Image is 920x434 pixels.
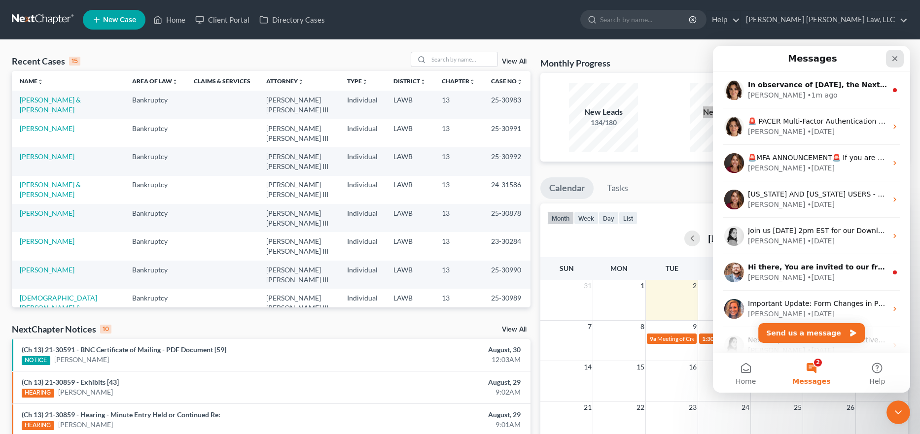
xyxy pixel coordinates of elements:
td: 25-30878 [483,204,531,232]
div: 10 [100,325,111,334]
div: • [DATE] [94,154,122,164]
div: [PERSON_NAME] [35,227,92,237]
td: 25-30991 [483,119,531,147]
td: Bankruptcy [124,176,186,204]
i: unfold_more [298,79,304,85]
span: 22 [636,401,645,413]
a: [PERSON_NAME] [20,266,74,274]
div: • [DATE] [94,117,122,128]
a: Attorneyunfold_more [266,77,304,85]
a: Typeunfold_more [347,77,368,85]
span: 31 [583,280,593,292]
button: list [619,211,637,225]
td: 25-30990 [483,261,531,289]
input: Search by name... [428,52,497,67]
td: Individual [339,232,386,260]
a: (Ch 13) 21-30859 - Hearing - Minute Entry Held or Continued Re: [22,410,220,419]
a: Chapterunfold_more [442,77,475,85]
a: [PERSON_NAME] & [PERSON_NAME] [20,180,81,199]
div: [PERSON_NAME] [35,263,92,273]
span: Help [156,332,172,339]
td: LAWB [386,176,434,204]
td: LAWB [386,119,434,147]
a: [PERSON_NAME] [54,355,109,365]
td: 23-30284 [483,232,531,260]
td: [PERSON_NAME] [PERSON_NAME] III [258,119,339,147]
a: [PERSON_NAME] [58,387,113,397]
div: [PERSON_NAME] [35,154,92,164]
img: Profile image for James [11,217,31,236]
div: 51/150 [690,118,759,128]
span: 7 [587,321,593,333]
div: • [DATE] [94,227,122,237]
div: HEARING [22,421,54,430]
td: 25-30983 [483,91,531,119]
button: Messages [66,307,131,347]
div: August, 30 [361,345,521,355]
input: Search by name... [600,10,690,29]
span: 24 [741,401,750,413]
div: 12:03AM [361,355,521,365]
a: Case Nounfold_more [491,77,523,85]
td: 13 [434,176,483,204]
a: Home [148,11,190,29]
td: [PERSON_NAME] [PERSON_NAME] III [258,91,339,119]
td: [PERSON_NAME] [PERSON_NAME] III [258,176,339,204]
span: Messages [79,332,117,339]
span: 21 [583,401,593,413]
div: New Leads [569,106,638,118]
a: Nameunfold_more [20,77,43,85]
a: View All [502,58,527,65]
span: 1:30p [702,335,717,342]
button: month [547,211,574,225]
td: LAWB [386,261,434,289]
td: 25-30992 [483,147,531,175]
a: [PERSON_NAME] [20,152,74,161]
td: [PERSON_NAME] [PERSON_NAME] III [258,232,339,260]
td: Bankruptcy [124,147,186,175]
td: Individual [339,119,386,147]
td: Individual [339,91,386,119]
a: [PERSON_NAME] [20,209,74,217]
td: 13 [434,204,483,232]
div: • [DATE] [94,263,122,273]
div: [PERSON_NAME] [35,44,92,55]
img: Profile image for Kelly [11,253,31,273]
img: Profile image for Lindsey [11,290,31,309]
a: [PERSON_NAME] [58,420,113,430]
a: Help [707,11,740,29]
td: Individual [339,176,386,204]
td: 13 [434,119,483,147]
div: NextChapter Notices [12,323,111,335]
span: New Case [103,16,136,24]
i: unfold_more [172,79,178,85]
a: [PERSON_NAME] [20,237,74,245]
span: 9 [692,321,698,333]
td: Individual [339,289,386,327]
button: Help [132,307,197,347]
span: 16 [688,361,698,373]
span: 26 [846,401,855,413]
button: day [599,211,619,225]
td: Bankruptcy [124,232,186,260]
div: NOTICE [22,356,50,365]
i: unfold_more [517,79,523,85]
div: HEARING [22,389,54,398]
a: [DEMOGRAPHIC_DATA][PERSON_NAME] & [PERSON_NAME] [20,294,97,322]
div: [PERSON_NAME] [35,81,92,91]
span: 2 [692,280,698,292]
td: LAWB [386,232,434,260]
span: Meeting of Creditors for [PERSON_NAME] [657,335,767,342]
div: 134/180 [569,118,638,128]
div: • [DATE] [94,190,122,200]
td: 13 [434,91,483,119]
td: 25-30989 [483,289,531,327]
i: unfold_more [420,79,426,85]
div: • [DATE] [94,81,122,91]
td: 24-31586 [483,176,531,204]
td: [PERSON_NAME] [PERSON_NAME] III [258,147,339,175]
div: August, 29 [361,410,521,420]
th: Claims & Services [186,71,258,91]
